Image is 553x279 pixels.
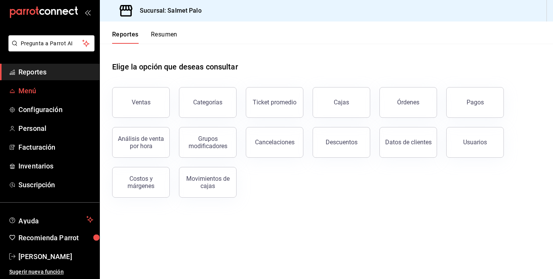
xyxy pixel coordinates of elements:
[18,180,93,190] span: Suscripción
[184,175,232,190] div: Movimientos de cajas
[179,127,237,158] button: Grupos modificadores
[117,175,165,190] div: Costos y márgenes
[84,9,91,15] button: open_drawer_menu
[18,123,93,134] span: Personal
[326,139,358,146] div: Descuentos
[18,161,93,171] span: Inventarios
[18,104,93,115] span: Configuración
[467,99,484,106] div: Pagos
[112,167,170,198] button: Costos y márgenes
[313,127,370,158] button: Descuentos
[18,251,93,262] span: [PERSON_NAME]
[112,61,238,73] h1: Elige la opción que deseas consultar
[18,67,93,77] span: Reportes
[446,127,504,158] button: Usuarios
[117,135,165,150] div: Análisis de venta por hora
[134,6,202,15] h3: Sucursal: Salmet Palo
[255,139,295,146] div: Cancelaciones
[385,139,432,146] div: Datos de clientes
[446,87,504,118] button: Pagos
[112,87,170,118] button: Ventas
[112,31,177,44] div: navigation tabs
[179,167,237,198] button: Movimientos de cajas
[18,142,93,152] span: Facturación
[151,31,177,44] button: Resumen
[8,35,94,51] button: Pregunta a Parrot AI
[334,99,349,106] div: Cajas
[463,139,487,146] div: Usuarios
[379,87,437,118] button: Órdenes
[246,87,303,118] button: Ticket promedio
[18,233,93,243] span: Recomienda Parrot
[21,40,83,48] span: Pregunta a Parrot AI
[184,135,232,150] div: Grupos modificadores
[9,268,93,276] span: Sugerir nueva función
[5,45,94,53] a: Pregunta a Parrot AI
[18,86,93,96] span: Menú
[18,215,83,224] span: Ayuda
[132,99,151,106] div: Ventas
[313,87,370,118] button: Cajas
[246,127,303,158] button: Cancelaciones
[112,127,170,158] button: Análisis de venta por hora
[253,99,296,106] div: Ticket promedio
[193,99,222,106] div: Categorías
[379,127,437,158] button: Datos de clientes
[112,31,139,44] button: Reportes
[397,99,419,106] div: Órdenes
[179,87,237,118] button: Categorías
